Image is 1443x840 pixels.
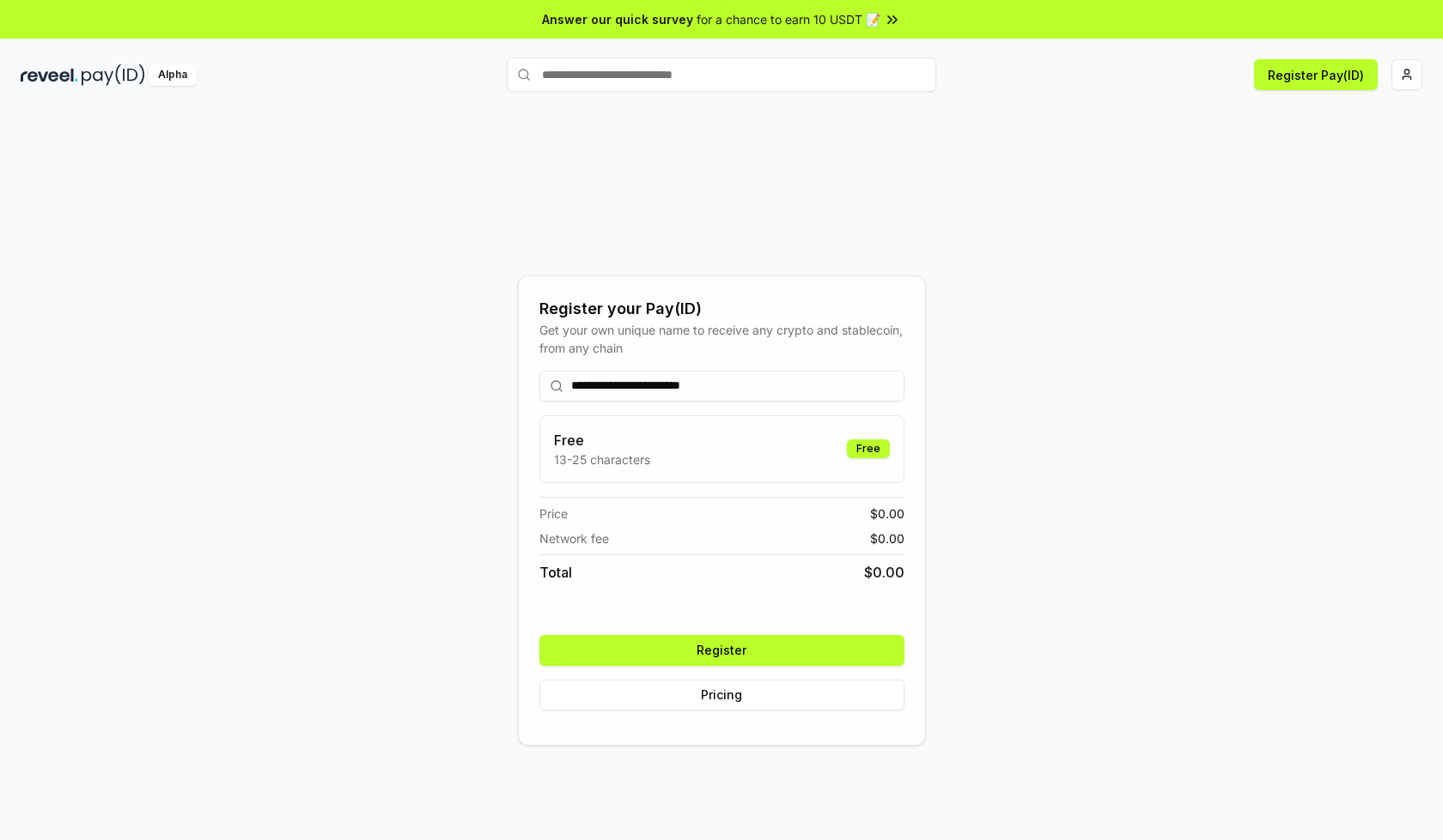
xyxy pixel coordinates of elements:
div: Register your Pay(ID) [539,297,904,321]
button: Pricing [539,680,904,710]
span: Total [539,562,572,583]
h3: Free [554,430,650,450]
span: Answer our quick survey [542,10,693,28]
div: Free [847,439,890,458]
span: $ 0.00 [870,529,904,547]
span: Price [539,505,568,523]
img: reveel_dark [21,64,78,86]
p: 13-25 characters [554,450,650,468]
img: pay_id [82,64,145,86]
button: Register [539,635,904,666]
span: Network fee [539,529,609,547]
span: $ 0.00 [864,562,904,583]
div: Get your own unique name to receive any crypto and stablecoin, from any chain [539,321,904,357]
div: Alpha [149,64,197,86]
button: Register Pay(ID) [1254,59,1378,90]
span: for a chance to earn 10 USDT 📝 [697,10,880,28]
span: $ 0.00 [870,505,904,523]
